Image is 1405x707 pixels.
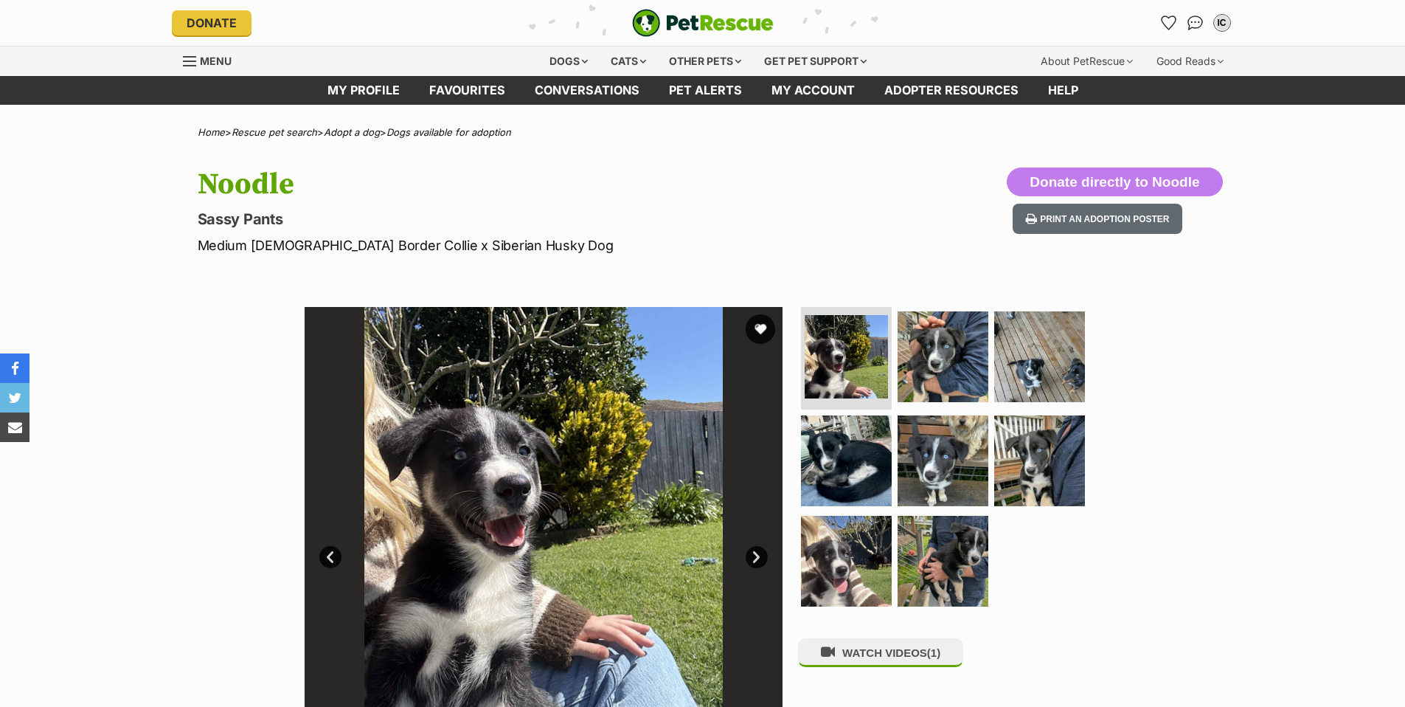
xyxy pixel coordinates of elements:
[754,46,877,76] div: Get pet support
[898,415,988,506] img: Photo of Noodle
[746,546,768,568] a: Next
[1157,11,1234,35] ul: Account quick links
[161,127,1245,138] div: > > >
[198,168,822,201] h1: Noodle
[319,546,341,568] a: Prev
[898,516,988,607] img: Photo of Noodle
[632,9,774,37] img: logo-e224e6f780fb5917bec1dbf3a21bbac754714ae5b6737aabdf751b685950b380.svg
[898,311,988,402] img: Photo of Noodle
[232,126,317,138] a: Rescue pet search
[801,516,892,607] img: Photo of Noodle
[200,55,232,67] span: Menu
[1013,204,1182,234] button: Print an adoption poster
[1215,15,1229,30] div: IC
[539,46,598,76] div: Dogs
[600,46,656,76] div: Cats
[798,638,963,667] button: WATCH VIDEOS(1)
[632,9,774,37] a: PetRescue
[198,235,822,255] p: Medium [DEMOGRAPHIC_DATA] Border Collie x Siberian Husky Dog
[1030,46,1143,76] div: About PetRescue
[659,46,752,76] div: Other pets
[1184,11,1207,35] a: Conversations
[746,314,775,344] button: favourite
[654,76,757,105] a: Pet alerts
[1033,76,1093,105] a: Help
[994,415,1085,506] img: Photo of Noodle
[1146,46,1234,76] div: Good Reads
[927,646,940,659] span: (1)
[324,126,380,138] a: Adopt a dog
[994,311,1085,402] img: Photo of Noodle
[1187,15,1203,30] img: chat-41dd97257d64d25036548639549fe6c8038ab92f7586957e7f3b1b290dea8141.svg
[757,76,870,105] a: My account
[198,209,822,230] p: Sassy Pants
[801,415,892,506] img: Photo of Noodle
[1210,11,1234,35] button: My account
[183,46,242,73] a: Menu
[1157,11,1181,35] a: Favourites
[520,76,654,105] a: conversations
[313,76,414,105] a: My profile
[870,76,1033,105] a: Adopter resources
[805,315,888,399] img: Photo of Noodle
[386,126,511,138] a: Dogs available for adoption
[198,126,225,138] a: Home
[1007,168,1222,197] button: Donate directly to Noodle
[172,10,251,35] a: Donate
[414,76,520,105] a: Favourites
